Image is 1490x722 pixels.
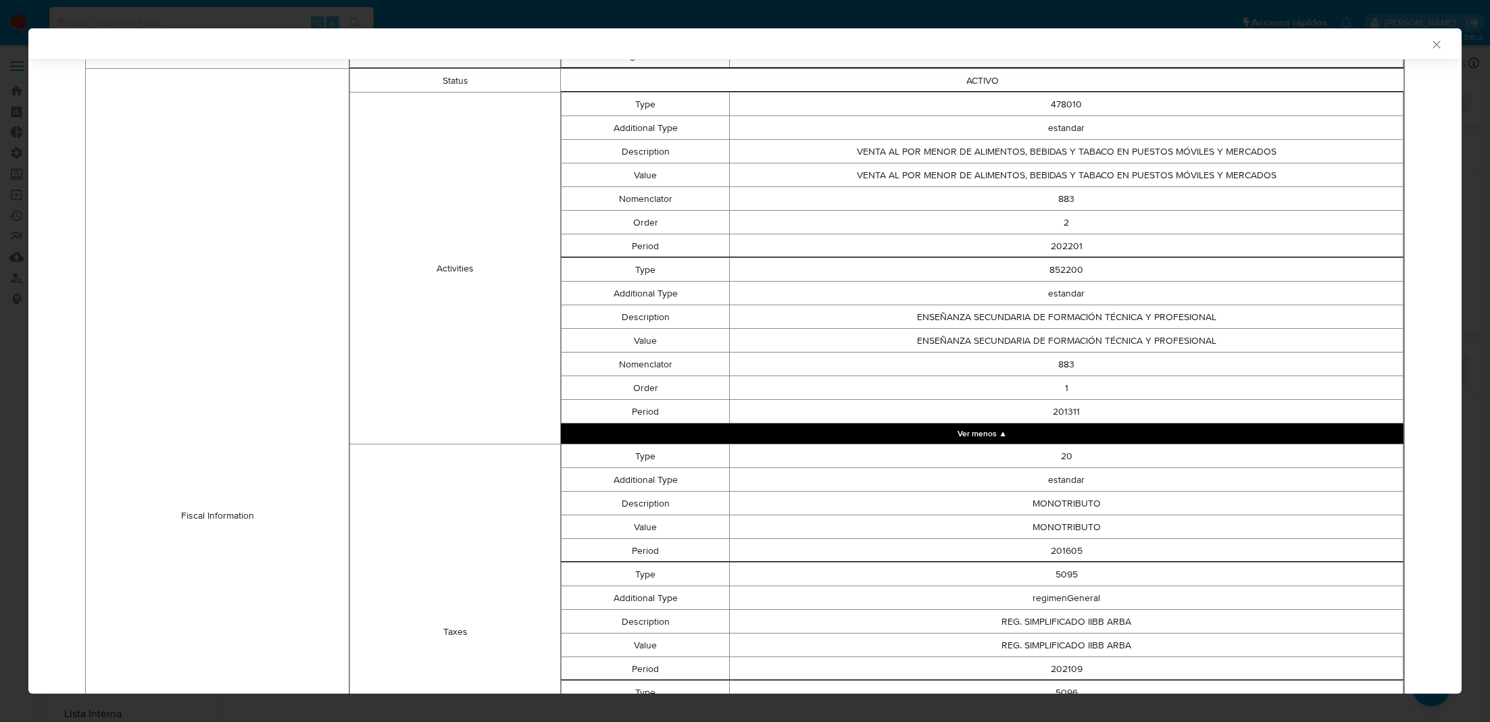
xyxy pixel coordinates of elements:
td: 202201 [730,234,1404,258]
td: Type [562,563,730,586]
td: Period [562,400,730,423]
td: Value [562,634,730,657]
td: Type [562,444,730,468]
td: 2 [730,211,1404,234]
td: estandar [730,282,1404,305]
td: Type [562,681,730,704]
td: Description [562,610,730,634]
td: Period [562,234,730,258]
td: 478010 [730,93,1404,116]
td: Order [562,211,730,234]
td: 5095 [730,563,1404,586]
td: 883 [730,187,1404,211]
td: Type [562,93,730,116]
td: Activities [350,93,561,444]
td: ENSEÑANZA SECUNDARIA DE FORMACIÓN TÉCNICA Y PROFESIONAL [730,329,1404,353]
td: estandar [730,116,1404,140]
td: VENTA AL POR MENOR DE ALIMENTOS, BEBIDAS Y TABACO EN PUESTOS MÓVILES Y MERCADOS [730,163,1404,187]
div: closure-recommendation-modal [28,28,1462,694]
td: 201311 [730,400,1404,423]
td: REG. SIMPLIFICADO IIBB ARBA [730,610,1404,634]
td: regimenGeneral [730,586,1404,610]
td: Description [562,140,730,163]
td: 201605 [730,539,1404,563]
td: Additional Type [562,586,730,610]
td: VENTA AL POR MENOR DE ALIMENTOS, BEBIDAS Y TABACO EN PUESTOS MÓVILES Y MERCADOS [730,140,1404,163]
td: 852200 [730,258,1404,282]
td: 20 [730,444,1404,468]
td: 202109 [730,657,1404,681]
td: 5096 [730,681,1404,704]
td: MONOTRIBUTO [730,515,1404,539]
td: Description [562,492,730,515]
td: Value [562,515,730,539]
td: estandar [730,468,1404,492]
button: Collapse array [561,423,1404,444]
td: Type [562,258,730,282]
td: Additional Type [562,116,730,140]
td: REG. SIMPLIFICADO IIBB ARBA [730,634,1404,657]
td: ACTIVO [561,69,1404,93]
td: Description [562,305,730,329]
td: Order [562,376,730,400]
td: Value [562,329,730,353]
td: 1 [730,376,1404,400]
button: Cerrar ventana [1430,38,1442,50]
td: Nomenclator [562,187,730,211]
td: Status [350,69,561,93]
td: Period [562,539,730,563]
td: Nomenclator [562,353,730,376]
td: ENSEÑANZA SECUNDARIA DE FORMACIÓN TÉCNICA Y PROFESIONAL [730,305,1404,329]
td: Additional Type [562,468,730,492]
td: Period [562,657,730,681]
td: Additional Type [562,282,730,305]
td: Value [562,163,730,187]
td: 883 [730,353,1404,376]
td: MONOTRIBUTO [730,492,1404,515]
